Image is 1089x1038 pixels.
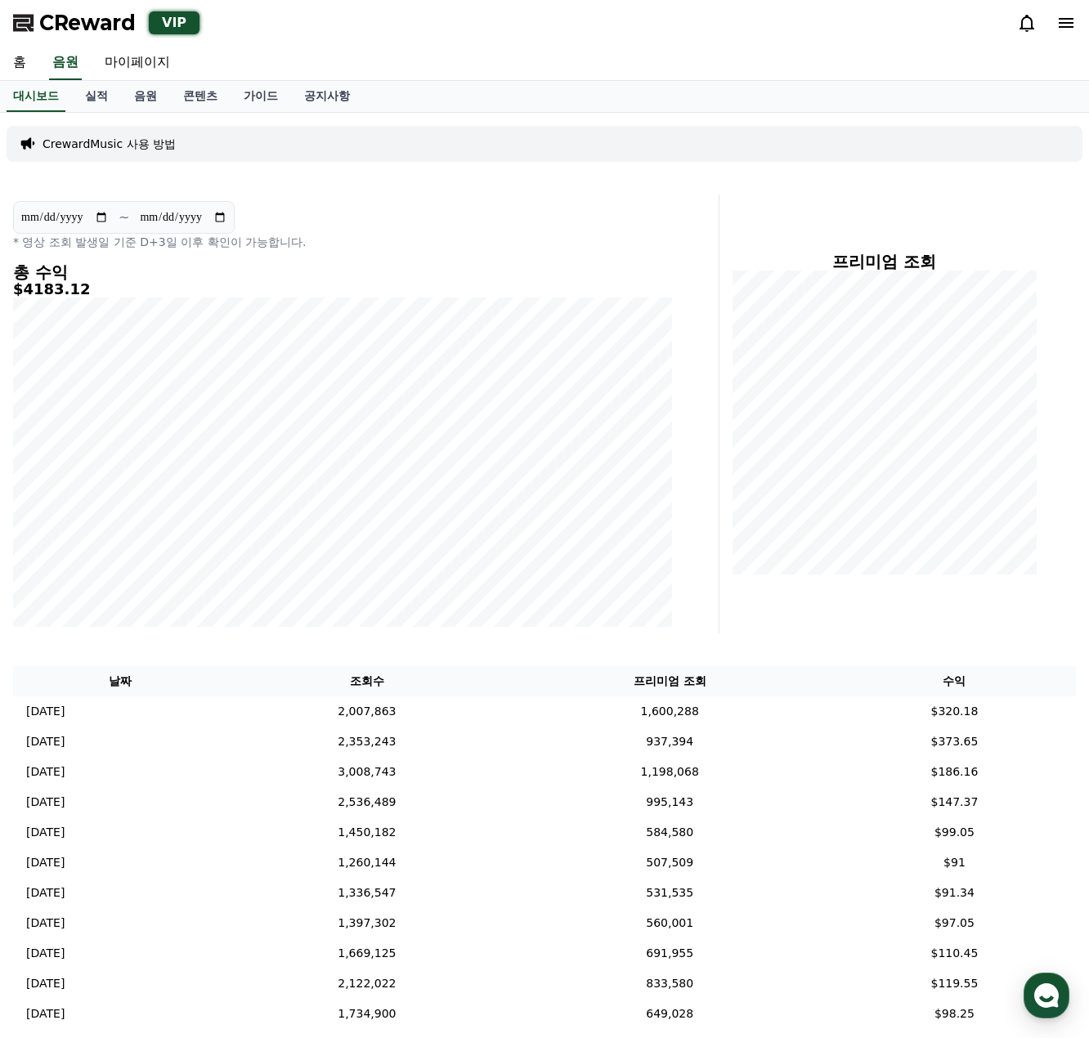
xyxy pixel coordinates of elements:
[833,969,1076,999] td: $119.55
[119,208,129,227] p: ~
[26,763,65,781] p: [DATE]
[227,757,506,787] td: 3,008,743
[833,696,1076,727] td: $320.18
[211,518,314,559] a: 설정
[49,46,82,80] a: 음원
[26,975,65,992] p: [DATE]
[506,817,832,848] td: 584,580
[506,908,832,938] td: 560,001
[506,727,832,757] td: 937,394
[231,81,291,112] a: 가이드
[506,999,832,1029] td: 649,028
[833,938,1076,969] td: $110.45
[13,263,673,281] h4: 총 수익
[43,136,176,152] a: CrewardMusic 사용 방법
[733,253,1037,271] h4: 프리미엄 조회
[7,81,65,112] a: 대시보드
[26,915,65,932] p: [DATE]
[227,727,506,757] td: 2,353,243
[26,1005,65,1022] p: [DATE]
[26,733,65,750] p: [DATE]
[506,666,832,696] th: 프리미엄 조회
[227,787,506,817] td: 2,536,489
[13,666,227,696] th: 날짜
[227,999,506,1029] td: 1,734,900
[170,81,231,112] a: 콘텐츠
[5,518,108,559] a: 홈
[227,666,506,696] th: 조회수
[506,848,832,878] td: 507,509
[253,543,272,556] span: 설정
[227,696,506,727] td: 2,007,863
[149,11,199,34] div: VIP
[121,81,170,112] a: 음원
[833,666,1076,696] th: 수익
[26,854,65,871] p: [DATE]
[227,848,506,878] td: 1,260,144
[72,81,121,112] a: 실적
[26,824,65,841] p: [DATE]
[506,757,832,787] td: 1,198,068
[92,46,183,80] a: 마이페이지
[833,787,1076,817] td: $147.37
[833,999,1076,1029] td: $98.25
[26,794,65,811] p: [DATE]
[39,10,136,36] span: CReward
[52,543,61,556] span: 홈
[506,969,832,999] td: 833,580
[506,878,832,908] td: 531,535
[833,878,1076,908] td: $91.34
[506,938,832,969] td: 691,955
[227,969,506,999] td: 2,122,022
[26,703,65,720] p: [DATE]
[227,938,506,969] td: 1,669,125
[13,281,673,298] h5: $4183.12
[833,908,1076,938] td: $97.05
[506,787,832,817] td: 995,143
[833,817,1076,848] td: $99.05
[26,884,65,902] p: [DATE]
[833,727,1076,757] td: $373.65
[506,696,832,727] td: 1,600,288
[108,518,211,559] a: 대화
[26,945,65,962] p: [DATE]
[150,544,169,557] span: 대화
[833,757,1076,787] td: $186.16
[13,10,136,36] a: CReward
[227,817,506,848] td: 1,450,182
[291,81,363,112] a: 공지사항
[227,878,506,908] td: 1,336,547
[833,848,1076,878] td: $91
[13,234,673,250] p: * 영상 조회 발생일 기준 D+3일 이후 확인이 가능합니다.
[227,908,506,938] td: 1,397,302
